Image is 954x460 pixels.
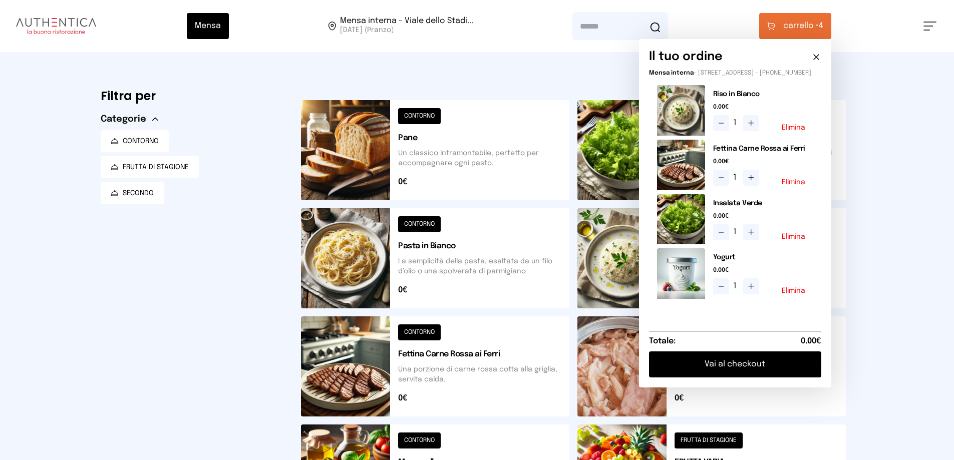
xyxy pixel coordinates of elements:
[123,162,189,172] span: FRUTTA DI STAGIONE
[783,20,823,32] span: 4
[649,335,676,347] h6: Totale:
[101,112,146,126] span: Categorie
[101,156,199,178] button: FRUTTA DI STAGIONE
[101,130,169,152] button: CONTORNO
[101,112,158,126] button: Categorie
[713,158,813,166] span: 0.00€
[782,287,805,294] button: Elimina
[782,179,805,186] button: Elimina
[782,233,805,240] button: Elimina
[16,18,96,34] img: logo.8f33a47.png
[759,13,831,39] button: carrello •4
[123,188,154,198] span: SECONDO
[713,266,813,274] span: 0.00€
[713,252,813,262] h2: Yogurt
[733,117,739,129] span: 1
[649,49,723,65] h6: Il tuo ordine
[101,182,164,204] button: SECONDO
[733,226,739,238] span: 1
[657,194,705,245] img: media
[713,198,813,208] h2: Insalata Verde
[657,248,705,299] img: media
[782,124,805,131] button: Elimina
[340,17,473,35] span: Viale dello Stadio, 77, 05100 Terni TR, Italia
[713,89,813,99] h2: Riso in Bianco
[713,103,813,111] span: 0.00€
[733,172,739,184] span: 1
[801,335,821,347] span: 0.00€
[187,13,229,39] button: Mensa
[340,25,473,35] span: [DATE] (Pranzo)
[733,280,739,292] span: 1
[713,212,813,220] span: 0.00€
[657,85,705,136] img: media
[649,351,821,377] button: Vai al checkout
[649,69,821,77] p: - [STREET_ADDRESS] - [PHONE_NUMBER]
[713,144,813,154] h2: Fettina Carne Rossa ai Ferri
[649,70,694,76] span: Mensa interna
[783,20,819,32] span: carrello •
[657,140,705,190] img: media
[123,136,159,146] span: CONTORNO
[101,88,285,104] h6: Filtra per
